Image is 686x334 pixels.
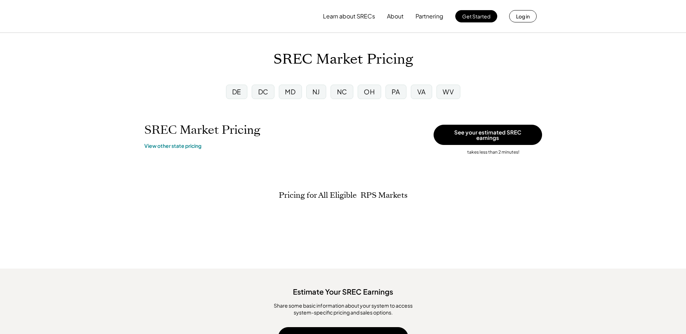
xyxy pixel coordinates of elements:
[467,149,519,155] div: takes less than 2 minutes!
[150,4,210,29] img: yH5BAEAAAAALAAAAAABAAEAAAIBRAA7
[312,87,320,96] div: NJ
[392,87,400,96] div: PA
[337,87,347,96] div: NC
[364,87,375,96] div: OH
[387,9,404,23] button: About
[264,302,423,316] div: ​Share some basic information about your system to access system-specific pricing and sales options.
[273,51,413,68] h1: SREC Market Pricing
[279,190,408,200] h2: Pricing for All Eligible RPS Markets
[232,87,241,96] div: DE
[455,10,497,22] button: Get Started
[417,87,426,96] div: VA
[443,87,454,96] div: WV
[258,87,268,96] div: DC
[416,9,443,23] button: Partnering
[285,87,295,96] div: MD
[509,10,537,22] button: Log in
[434,125,542,145] button: See your estimated SREC earnings
[144,142,201,150] a: View other state pricing
[144,123,260,137] h1: SREC Market Pricing
[7,283,679,297] div: Estimate Your SREC Earnings
[323,9,375,23] button: Learn about SRECs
